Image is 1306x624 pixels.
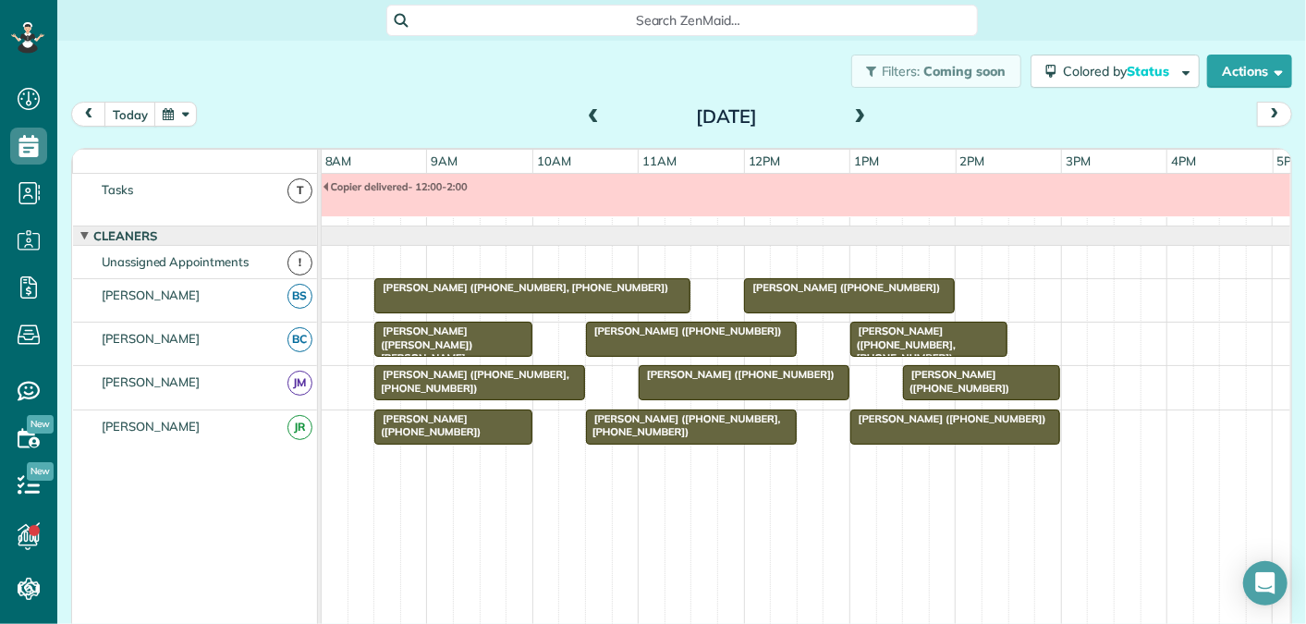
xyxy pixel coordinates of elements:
[90,228,161,243] span: Cleaners
[98,254,252,269] span: Unassigned Appointments
[1062,153,1094,168] span: 3pm
[585,412,781,438] span: [PERSON_NAME] ([PHONE_NUMBER], [PHONE_NUMBER])
[322,153,356,168] span: 8am
[745,153,785,168] span: 12pm
[1127,63,1172,80] span: Status
[373,324,480,390] span: [PERSON_NAME] ([PERSON_NAME]) [PERSON_NAME] ([PHONE_NUMBER], [PHONE_NUMBER])
[287,371,312,396] span: JM
[98,182,137,197] span: Tasks
[427,153,461,168] span: 9am
[1257,102,1292,127] button: next
[373,281,669,294] span: [PERSON_NAME] ([PHONE_NUMBER], [PHONE_NUMBER])
[1207,55,1292,88] button: Actions
[1167,153,1200,168] span: 4pm
[638,368,836,381] span: [PERSON_NAME] ([PHONE_NUMBER])
[1031,55,1200,88] button: Colored byStatus
[902,368,1010,394] span: [PERSON_NAME] ([PHONE_NUMBER])
[373,368,569,394] span: [PERSON_NAME] ([PHONE_NUMBER], [PHONE_NUMBER])
[849,324,956,364] span: [PERSON_NAME] ([PHONE_NUMBER], [PHONE_NUMBER])
[1063,63,1176,80] span: Colored by
[287,178,312,203] span: T
[849,412,1047,425] span: [PERSON_NAME] ([PHONE_NUMBER])
[287,251,312,275] span: !
[287,284,312,309] span: BS
[71,102,106,127] button: prev
[585,324,783,337] span: [PERSON_NAME] ([PHONE_NUMBER])
[1274,153,1306,168] span: 5pm
[27,415,54,434] span: New
[882,63,921,80] span: Filters:
[639,153,680,168] span: 11am
[923,63,1007,80] span: Coming soon
[850,153,883,168] span: 1pm
[1243,561,1288,606] div: Open Intercom Messenger
[287,327,312,352] span: BC
[98,331,204,346] span: [PERSON_NAME]
[104,102,156,127] button: today
[98,288,204,302] span: [PERSON_NAME]
[287,415,312,440] span: JR
[743,281,941,294] span: [PERSON_NAME] ([PHONE_NUMBER])
[27,462,54,481] span: New
[611,106,842,127] h2: [DATE]
[98,374,204,389] span: [PERSON_NAME]
[957,153,989,168] span: 2pm
[98,419,204,434] span: [PERSON_NAME]
[322,180,469,193] span: Copier delivered- 12:00-2:00
[373,412,482,438] span: [PERSON_NAME] ([PHONE_NUMBER])
[533,153,575,168] span: 10am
